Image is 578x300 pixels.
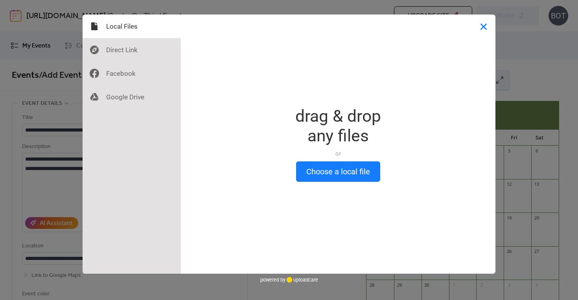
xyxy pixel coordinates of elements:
[295,106,381,146] div: drag & drop any files
[83,62,181,85] div: Facebook
[83,38,181,62] div: Direct Link
[83,85,181,109] div: Google Drive
[472,15,495,38] button: Close
[296,161,380,182] button: Choose a local file
[260,274,318,285] div: powered by
[285,277,318,283] a: uploadcare
[295,150,381,157] div: or
[83,15,181,38] div: Local Files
